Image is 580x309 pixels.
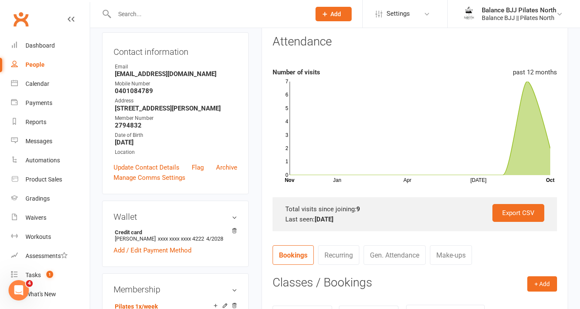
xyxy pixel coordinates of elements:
[11,74,90,94] a: Calendar
[26,176,62,183] div: Product Sales
[273,276,557,289] h3: Classes / Bookings
[273,245,314,265] a: Bookings
[192,162,204,173] a: Flag
[114,212,237,221] h3: Wallet
[11,227,90,247] a: Workouts
[11,208,90,227] a: Waivers
[11,266,90,285] a: Tasks 1
[26,195,50,202] div: Gradings
[206,235,223,242] span: 4/2028
[527,276,557,292] button: + Add
[11,247,90,266] a: Assessments
[115,80,237,88] div: Mobile Number
[318,245,359,265] a: Recurring
[46,271,53,278] span: 1
[114,44,237,57] h3: Contact information
[315,215,333,223] strong: [DATE]
[273,35,332,48] h3: Attendance
[430,245,472,265] a: Make-ups
[115,148,237,156] div: Location
[285,204,544,214] div: Total visits since joining:
[513,67,557,77] div: past 12 months
[492,204,544,222] a: Export CSV
[11,132,90,151] a: Messages
[115,70,237,78] strong: [EMAIL_ADDRESS][DOMAIN_NAME]
[482,6,556,14] div: Balance BJJ Pilates North
[11,285,90,304] a: What's New
[112,8,304,20] input: Search...
[26,157,60,164] div: Automations
[26,80,49,87] div: Calendar
[26,291,56,298] div: What's New
[114,245,191,255] a: Add / Edit Payment Method
[11,189,90,208] a: Gradings
[9,280,29,300] iframe: Intercom live chat
[482,14,556,22] div: Balance BJJ || Pilates North
[364,245,426,265] a: Gen. Attendance
[26,61,45,68] div: People
[11,36,90,55] a: Dashboard
[115,87,237,95] strong: 0401084789
[10,9,31,30] a: Clubworx
[26,252,68,259] div: Assessments
[114,285,237,294] h3: Membership
[26,42,55,49] div: Dashboard
[26,138,52,145] div: Messages
[11,55,90,74] a: People
[11,94,90,113] a: Payments
[115,139,237,146] strong: [DATE]
[115,229,233,235] strong: Credit card
[11,151,90,170] a: Automations
[115,105,237,112] strong: [STREET_ADDRESS][PERSON_NAME]
[26,214,46,221] div: Waivers
[11,113,90,132] a: Reports
[11,170,90,189] a: Product Sales
[115,63,237,71] div: Email
[461,6,478,23] img: thumb_image1754262066.png
[26,233,51,240] div: Workouts
[356,205,360,213] strong: 9
[115,122,237,129] strong: 2794832
[26,99,52,106] div: Payments
[114,162,179,173] a: Update Contact Details
[285,214,544,224] div: Last seen:
[26,119,46,125] div: Reports
[216,162,237,173] a: Archive
[114,173,185,183] a: Manage Comms Settings
[115,131,237,139] div: Date of Birth
[273,68,320,76] strong: Number of visits
[316,7,352,21] button: Add
[330,11,341,17] span: Add
[387,4,410,23] span: Settings
[114,228,237,243] li: [PERSON_NAME]
[26,280,33,287] span: 4
[26,272,41,278] div: Tasks
[158,235,204,242] span: xxxx xxxx xxxx 4222
[115,97,237,105] div: Address
[115,114,237,122] div: Member Number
